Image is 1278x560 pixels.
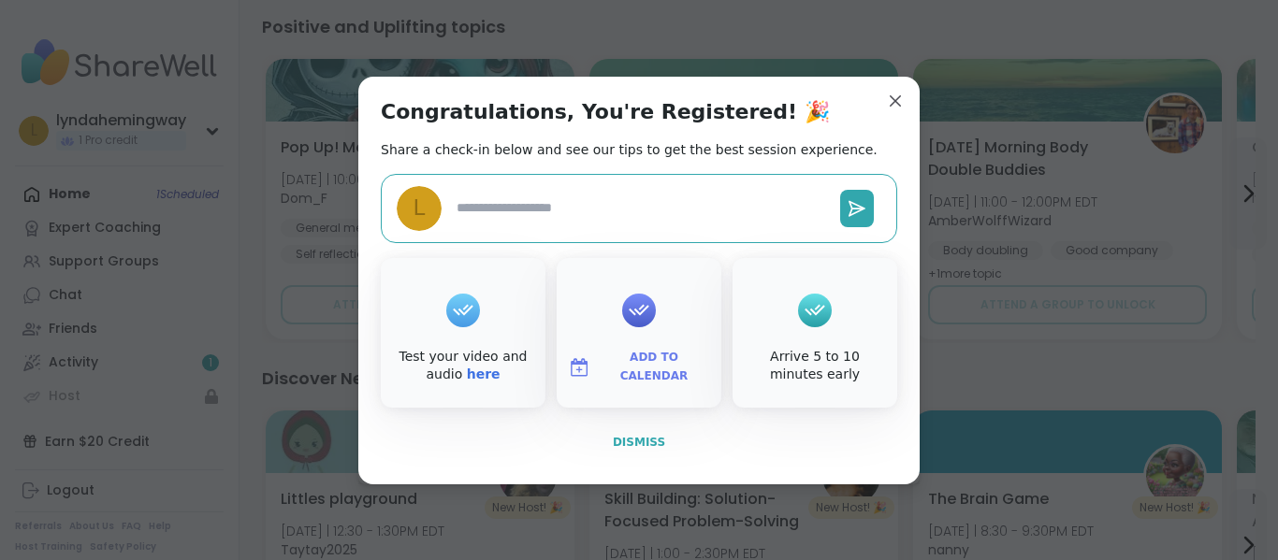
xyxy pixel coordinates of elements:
div: Test your video and audio [385,348,542,384]
button: Add to Calendar [560,348,718,387]
span: Dismiss [613,436,665,449]
h2: Share a check-in below and see our tips to get the best session experience. [381,140,878,159]
span: l [414,192,426,224]
img: ShareWell Logomark [568,356,590,379]
div: Arrive 5 to 10 minutes early [736,348,893,384]
h1: Congratulations, You're Registered! 🎉 [381,99,830,125]
button: Dismiss [381,423,897,462]
a: here [467,366,501,381]
span: Add to Calendar [598,349,710,385]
